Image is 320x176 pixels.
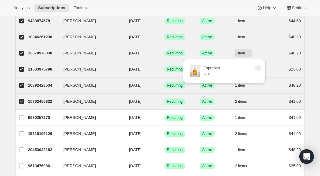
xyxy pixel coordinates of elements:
span: $48.20 [289,83,301,88]
span: 2 items [235,131,247,136]
span: Recurring [167,67,183,72]
p: 9613476086 [28,163,58,169]
p: 15619195126 [28,131,58,137]
button: 1 item [235,113,252,122]
button: 1 item [235,33,252,41]
button: [PERSON_NAME] [60,161,121,171]
button: [PERSON_NAME] [60,97,121,106]
div: 20453032182[PERSON_NAME][DATE]SuccessRecurringSuccessActive1 item$48.20 [28,146,301,154]
span: [PERSON_NAME] [63,66,96,72]
span: [PERSON_NAME] [63,163,96,169]
span: 1 item [235,115,245,120]
p: 16892428534 [28,82,58,88]
span: [PERSON_NAME] [63,34,96,40]
div: 18946261238[PERSON_NAME][DATE]SuccessRecurringSuccessActive1 item$48.20 [28,33,301,41]
button: 2 items [235,97,254,106]
span: Analytics [13,5,30,10]
span: [DATE] [129,99,142,104]
span: 1 item [235,35,245,40]
div: 13378978038[PERSON_NAME][DATE]SuccessRecurringSuccessActive1 item$48.20 [28,49,301,57]
button: [PERSON_NAME] [60,81,121,90]
span: 1 item [235,147,245,152]
span: $41.00 [289,99,301,104]
p: 2LB [203,71,220,77]
span: Recurring [167,51,183,56]
p: 13378978038 [28,50,58,56]
span: Recurring [167,115,183,120]
button: 1 item [235,146,252,154]
button: 2 items [235,129,254,138]
span: Recurring [167,99,183,104]
p: Espresso [203,65,220,71]
p: 15762456822 [28,98,58,105]
p: 11533975798 [28,66,58,72]
span: Active [202,147,212,152]
span: [PERSON_NAME] [63,82,96,88]
button: [PERSON_NAME] [60,129,121,139]
span: Active [202,164,212,168]
span: [PERSON_NAME] [63,98,96,105]
span: Active [202,131,212,136]
span: [DATE] [129,67,142,71]
span: Recurring [167,147,183,152]
span: Recurring [167,35,183,40]
button: [PERSON_NAME] [60,48,121,58]
div: 9433874678[PERSON_NAME][DATE]SuccessRecurringSuccessActive1 item$44.60 [28,17,301,25]
span: [DATE] [129,115,142,120]
p: 9433874678 [28,18,58,24]
div: 15762456822[PERSON_NAME][DATE]SuccessRecurringSuccessActive2 items$41.00 [28,97,301,106]
span: Active [202,35,212,40]
div: 15619195126[PERSON_NAME][DATE]SuccessRecurringSuccessActive2 items$41.00 [28,129,301,138]
span: [DATE] [129,35,142,39]
span: [DATE] [129,164,142,168]
p: 9680257270 [28,115,58,121]
button: [PERSON_NAME] [60,32,121,42]
span: $48.20 [289,147,301,152]
span: [PERSON_NAME] [63,131,96,137]
span: $35.00 [289,164,301,168]
span: 1 item [235,19,245,23]
span: $41.00 [289,131,301,136]
span: [PERSON_NAME] [63,50,96,56]
span: $44.60 [289,19,301,23]
span: $48.20 [289,51,301,55]
span: Active [202,19,212,23]
div: 9680257270[PERSON_NAME][DATE]SuccessRecurringSuccessActive1 item$41.00 [28,113,301,122]
button: Settings [282,4,310,12]
button: [PERSON_NAME] [60,145,121,155]
span: 2 items [235,164,247,168]
span: Subscriptions [38,5,65,10]
button: [PERSON_NAME] [60,16,121,26]
p: 20453032182 [28,147,58,153]
div: 9613476086[PERSON_NAME][DATE]SuccessRecurringSuccessActive2 items$35.00 [28,162,301,170]
span: [PERSON_NAME] [63,115,96,121]
button: Subscriptions [34,4,69,12]
span: Recurring [167,131,183,136]
span: 2 items [235,99,247,104]
p: 18946261238 [28,34,58,40]
span: Active [202,99,212,104]
button: [PERSON_NAME] [60,113,121,123]
button: 1 item [235,17,252,25]
div: 16892428534[PERSON_NAME][DATE]SuccessRecurringSuccessActive1 item$48.20 [28,81,301,90]
button: [PERSON_NAME] [60,64,121,74]
span: [PERSON_NAME] [63,147,96,153]
span: Active [202,115,212,120]
button: Tools [70,4,93,12]
span: Recurring [167,83,183,88]
span: 1 item [235,51,245,56]
span: Active [202,51,212,56]
span: [DATE] [129,131,142,136]
span: [DATE] [129,147,142,152]
span: Tools [74,5,83,10]
span: 1 [257,66,259,71]
span: Help [263,5,271,10]
span: [DATE] [129,51,142,55]
span: [DATE] [129,19,142,23]
button: 1 item [235,49,252,57]
span: Settings [292,5,307,10]
div: 11533975798[PERSON_NAME][DATE]SuccessRecurringSuccessActive1 item$23.00 [28,65,301,74]
button: Analytics [10,4,33,12]
span: Recurring [167,19,183,23]
button: Help [253,4,281,12]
